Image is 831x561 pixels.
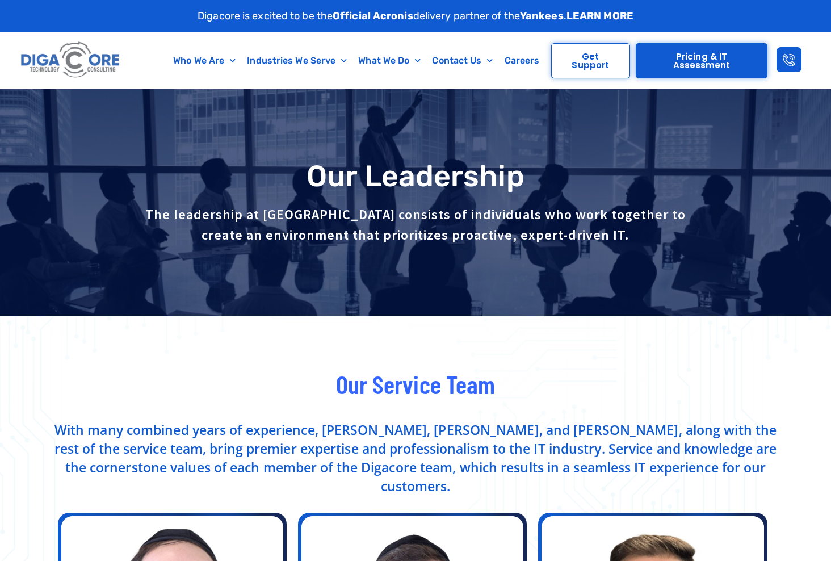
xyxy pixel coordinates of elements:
[563,52,618,69] span: Get Support
[167,48,241,74] a: Who We Are
[18,38,123,82] img: Digacore logo 1
[426,48,498,74] a: Contact Us
[499,48,545,74] a: Careers
[333,10,413,22] strong: Official Acronis
[352,48,426,74] a: What We Do
[520,10,564,22] strong: Yankees
[336,369,496,399] span: Our Service Team
[551,43,630,78] a: Get Support
[636,43,767,78] a: Pricing & IT Assessment
[167,48,545,74] nav: Menu
[241,48,352,74] a: Industries We Serve
[566,10,633,22] a: LEARN MORE
[52,421,779,496] p: With many combined years of experience, [PERSON_NAME], [PERSON_NAME], and [PERSON_NAME], along wi...
[648,52,756,69] span: Pricing & IT Assessment
[52,160,779,192] h1: Our Leadership
[143,204,688,245] p: The leadership at [GEOGRAPHIC_DATA] consists of individuals who work together to create an enviro...
[198,9,633,24] p: Digacore is excited to be the delivery partner of the .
